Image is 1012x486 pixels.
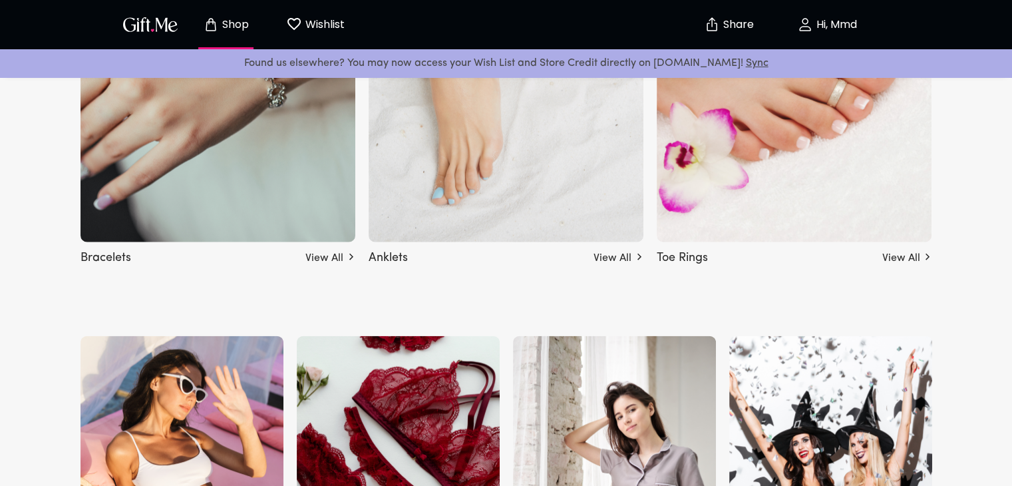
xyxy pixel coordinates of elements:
a: View All [593,245,643,266]
p: Wishlist [302,16,345,33]
a: Sync [746,58,768,69]
p: Shop [219,19,249,31]
img: secure [704,17,720,33]
a: Anklets [369,232,643,264]
p: Found us elsewhere? You may now access your Wish List and Store Credit directly on [DOMAIN_NAME]! [11,55,1001,72]
p: Share [720,19,754,31]
a: Bracelets [81,232,355,264]
h5: Toe Rings [657,245,708,267]
a: View All [305,245,355,266]
button: Share [706,1,753,48]
p: Hi, Mmd [813,19,857,31]
button: Store page [190,3,263,46]
h5: Bracelets [81,245,131,267]
a: View All [882,245,931,266]
button: Hi, Mmd [760,3,894,46]
button: Wishlist page [279,3,352,46]
h5: Anklets [369,245,408,267]
a: Toe Rings [657,232,931,264]
img: GiftMe Logo [120,15,180,34]
button: GiftMe Logo [119,17,182,33]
